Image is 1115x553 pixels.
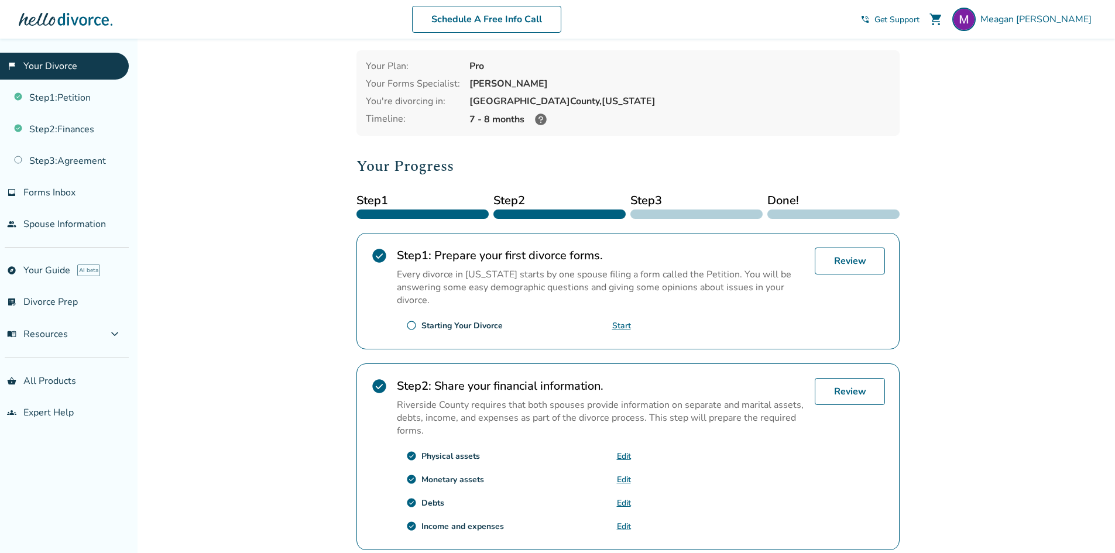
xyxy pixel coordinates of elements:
[406,451,417,461] span: check_circle
[356,154,900,178] h2: Your Progress
[412,6,561,33] a: Schedule A Free Info Call
[77,265,100,276] span: AI beta
[7,219,16,229] span: people
[617,497,631,509] a: Edit
[7,61,16,71] span: flag_2
[7,328,68,341] span: Resources
[7,188,16,197] span: inbox
[767,192,900,209] span: Done!
[469,77,890,90] div: [PERSON_NAME]
[7,376,16,386] span: shopping_basket
[421,320,503,331] div: Starting Your Divorce
[108,327,122,341] span: expand_more
[397,268,805,307] p: Every divorce in [US_STATE] starts by one spouse filing a form called the Petition. You will be a...
[7,329,16,339] span: menu_book
[7,408,16,417] span: groups
[617,474,631,485] a: Edit
[397,399,805,437] p: Riverside County requires that both spouses provide information on separate and marital assets, d...
[929,12,943,26] span: shopping_cart
[630,192,763,209] span: Step 3
[406,320,417,331] span: radio_button_unchecked
[469,112,890,126] div: 7 - 8 months
[1056,497,1115,553] iframe: Chat Widget
[874,14,920,25] span: Get Support
[980,13,1096,26] span: Meagan [PERSON_NAME]
[406,474,417,485] span: check_circle
[469,60,890,73] div: Pro
[406,521,417,531] span: check_circle
[371,378,387,394] span: check_circle
[421,451,480,462] div: Physical assets
[421,474,484,485] div: Monetary assets
[7,297,16,307] span: list_alt_check
[612,320,631,331] a: Start
[397,248,805,263] h2: Prepare your first divorce forms.
[366,77,460,90] div: Your Forms Specialist:
[366,95,460,108] div: You're divorcing in:
[421,521,504,532] div: Income and expenses
[406,497,417,508] span: check_circle
[617,451,631,462] a: Edit
[421,497,444,509] div: Debts
[815,378,885,405] a: Review
[860,14,920,25] a: phone_in_talkGet Support
[815,248,885,274] a: Review
[397,378,805,394] h2: Share your financial information.
[356,192,489,209] span: Step 1
[397,378,431,394] strong: Step 2 :
[860,15,870,24] span: phone_in_talk
[397,248,431,263] strong: Step 1 :
[366,112,460,126] div: Timeline:
[7,266,16,275] span: explore
[469,95,890,108] div: [GEOGRAPHIC_DATA] County, [US_STATE]
[493,192,626,209] span: Step 2
[952,8,976,31] img: Meagan Thomas
[366,60,460,73] div: Your Plan:
[371,248,387,264] span: check_circle
[23,186,76,199] span: Forms Inbox
[617,521,631,532] a: Edit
